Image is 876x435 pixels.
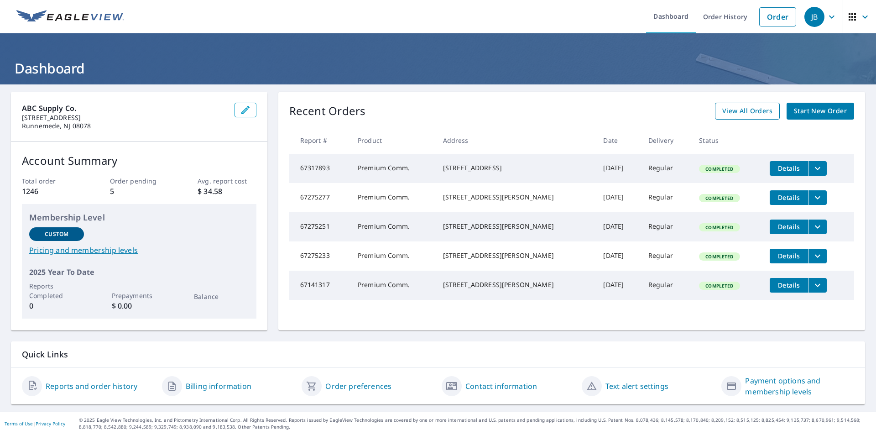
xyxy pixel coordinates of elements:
span: Details [775,281,803,289]
a: Start New Order [787,103,854,120]
p: Recent Orders [289,103,366,120]
th: Delivery [641,127,692,154]
td: [DATE] [596,271,641,300]
span: Completed [700,253,739,260]
a: Pricing and membership levels [29,245,249,256]
button: filesDropdownBtn-67317893 [808,161,827,176]
div: [STREET_ADDRESS][PERSON_NAME] [443,251,589,260]
a: Text alert settings [605,381,668,392]
span: View All Orders [722,105,772,117]
td: [DATE] [596,241,641,271]
p: Quick Links [22,349,854,360]
p: Order pending [110,176,168,186]
button: detailsBtn-67141317 [770,278,808,293]
p: 5 [110,186,168,197]
span: Details [775,252,803,260]
p: [STREET_ADDRESS] [22,114,227,122]
td: [DATE] [596,212,641,241]
td: Regular [641,271,692,300]
td: [DATE] [596,183,641,212]
button: detailsBtn-67275233 [770,249,808,263]
p: 0 [29,300,84,311]
a: View All Orders [715,103,780,120]
button: detailsBtn-67317893 [770,161,808,176]
td: 67275277 [289,183,350,212]
h1: Dashboard [11,59,865,78]
p: © 2025 Eagle View Technologies, Inc. and Pictometry International Corp. All Rights Reserved. Repo... [79,417,871,430]
td: 67275233 [289,241,350,271]
td: Regular [641,183,692,212]
p: | [5,421,65,426]
div: [STREET_ADDRESS][PERSON_NAME] [443,193,589,202]
a: Terms of Use [5,420,33,427]
p: 1246 [22,186,80,197]
td: Regular [641,212,692,241]
td: 67317893 [289,154,350,183]
p: Membership Level [29,211,249,224]
p: Total order [22,176,80,186]
span: Completed [700,195,739,201]
button: filesDropdownBtn-67275233 [808,249,827,263]
td: 67141317 [289,271,350,300]
a: Billing information [186,381,251,392]
td: Premium Comm. [350,212,436,241]
a: Reports and order history [46,381,137,392]
div: JB [804,7,824,27]
img: EV Logo [16,10,124,24]
a: Privacy Policy [36,420,65,427]
span: Start New Order [794,105,847,117]
td: Regular [641,154,692,183]
span: Completed [700,283,739,289]
a: Contact information [465,381,537,392]
a: Payment options and membership levels [745,375,854,397]
td: [DATE] [596,154,641,183]
th: Status [692,127,762,154]
span: Completed [700,224,739,231]
p: Reports Completed [29,281,84,300]
button: filesDropdownBtn-67275277 [808,190,827,205]
td: Premium Comm. [350,241,436,271]
td: Regular [641,241,692,271]
p: 2025 Year To Date [29,267,249,278]
td: Premium Comm. [350,271,436,300]
button: detailsBtn-67275251 [770,220,808,234]
td: Premium Comm. [350,183,436,212]
p: Prepayments [112,291,167,300]
button: detailsBtn-67275277 [770,190,808,205]
span: Details [775,222,803,231]
th: Report # [289,127,350,154]
p: Custom [45,230,68,238]
p: Account Summary [22,152,256,169]
td: Premium Comm. [350,154,436,183]
th: Date [596,127,641,154]
td: 67275251 [289,212,350,241]
div: [STREET_ADDRESS][PERSON_NAME] [443,222,589,231]
a: Order preferences [325,381,391,392]
button: filesDropdownBtn-67275251 [808,220,827,234]
span: Details [775,164,803,173]
th: Product [350,127,436,154]
span: Completed [700,166,739,172]
span: Details [775,193,803,202]
p: Avg. report cost [198,176,256,186]
p: ABC Supply Co. [22,103,227,114]
button: filesDropdownBtn-67141317 [808,278,827,293]
p: $ 34.58 [198,186,256,197]
p: Balance [194,292,249,301]
div: [STREET_ADDRESS] [443,163,589,173]
div: [STREET_ADDRESS][PERSON_NAME] [443,280,589,289]
p: Runnemede, NJ 08078 [22,122,227,130]
p: $ 0.00 [112,300,167,311]
th: Address [436,127,596,154]
a: Order [759,7,796,26]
